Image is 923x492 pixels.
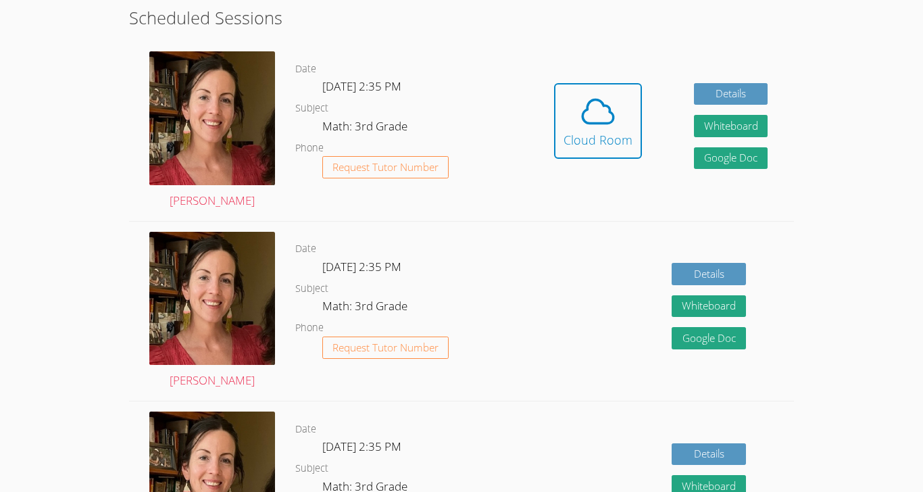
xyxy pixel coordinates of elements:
[672,327,746,349] a: Google Doc
[295,280,328,297] dt: Subject
[332,162,439,172] span: Request Tutor Number
[295,61,316,78] dt: Date
[672,295,746,318] button: Whiteboard
[322,156,449,178] button: Request Tutor Number
[322,78,401,94] span: [DATE] 2:35 PM
[295,421,316,438] dt: Date
[322,117,410,140] dd: Math: 3rd Grade
[295,241,316,257] dt: Date
[564,130,632,149] div: Cloud Room
[694,83,768,105] a: Details
[332,343,439,353] span: Request Tutor Number
[295,100,328,117] dt: Subject
[149,51,275,185] img: IMG_4957.jpeg
[149,232,275,391] a: [PERSON_NAME]
[295,460,328,477] dt: Subject
[322,439,401,454] span: [DATE] 2:35 PM
[694,147,768,170] a: Google Doc
[322,297,410,320] dd: Math: 3rd Grade
[149,51,275,211] a: [PERSON_NAME]
[322,259,401,274] span: [DATE] 2:35 PM
[672,443,746,466] a: Details
[554,83,642,159] button: Cloud Room
[295,140,324,157] dt: Phone
[129,5,794,30] h2: Scheduled Sessions
[672,263,746,285] a: Details
[295,320,324,337] dt: Phone
[694,115,768,137] button: Whiteboard
[322,337,449,359] button: Request Tutor Number
[149,232,275,366] img: IMG_4957.jpeg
